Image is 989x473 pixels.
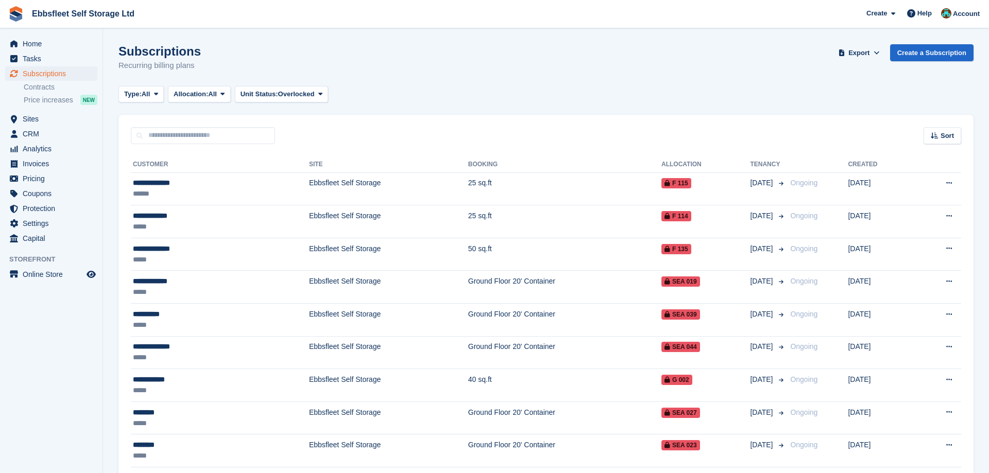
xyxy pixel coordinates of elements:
[848,48,869,58] span: Export
[661,342,700,352] span: SEA 044
[23,142,84,156] span: Analytics
[235,86,329,103] button: Unit Status: Overlocked
[661,276,700,287] span: SEA 019
[750,211,775,221] span: [DATE]
[23,66,84,81] span: Subscriptions
[5,51,97,66] a: menu
[661,408,700,418] span: SEA 027
[23,186,84,201] span: Coupons
[5,112,97,126] a: menu
[309,172,468,205] td: Ebbsfleet Self Storage
[8,6,24,22] img: stora-icon-8386f47178a22dfd0bd8f6a31ec36ba5ce8667c1dd55bd0f319d3a0aa187defe.svg
[241,89,278,99] span: Unit Status:
[661,244,691,254] span: F 135
[208,89,217,99] span: All
[790,441,817,449] span: Ongoing
[468,401,661,434] td: Ground Floor 20' Container
[85,268,97,281] a: Preview store
[23,127,84,141] span: CRM
[5,201,97,216] a: menu
[750,276,775,287] span: [DATE]
[790,277,817,285] span: Ongoing
[309,205,468,238] td: Ebbsfleet Self Storage
[468,205,661,238] td: 25 sq.ft
[174,89,208,99] span: Allocation:
[790,375,817,383] span: Ongoing
[941,131,954,141] span: Sort
[118,86,164,103] button: Type: All
[5,216,97,231] a: menu
[750,407,775,418] span: [DATE]
[24,94,97,106] a: Price increases NEW
[750,374,775,385] span: [DATE]
[848,156,913,173] th: Created
[309,238,468,271] td: Ebbsfleet Self Storage
[309,336,468,369] td: Ebbsfleet Self Storage
[23,216,84,231] span: Settings
[848,369,913,402] td: [DATE]
[917,8,932,19] span: Help
[468,172,661,205] td: 25 sq.ft
[24,82,97,92] a: Contracts
[23,37,84,51] span: Home
[131,156,309,173] th: Customer
[23,201,84,216] span: Protection
[750,309,775,320] span: [DATE]
[278,89,315,99] span: Overlocked
[118,60,201,72] p: Recurring billing plans
[661,309,700,320] span: SEA 039
[24,95,73,105] span: Price increases
[5,231,97,246] a: menu
[848,401,913,434] td: [DATE]
[750,341,775,352] span: [DATE]
[750,178,775,188] span: [DATE]
[953,9,980,19] span: Account
[9,254,103,265] span: Storefront
[468,238,661,271] td: 50 sq.ft
[309,369,468,402] td: Ebbsfleet Self Storage
[468,434,661,467] td: Ground Floor 20' Container
[168,86,231,103] button: Allocation: All
[790,244,817,253] span: Ongoing
[468,156,661,173] th: Booking
[790,310,817,318] span: Ongoing
[118,44,201,58] h1: Subscriptions
[848,271,913,304] td: [DATE]
[848,238,913,271] td: [DATE]
[848,336,913,369] td: [DATE]
[23,231,84,246] span: Capital
[790,179,817,187] span: Ongoing
[5,37,97,51] a: menu
[23,171,84,186] span: Pricing
[750,243,775,254] span: [DATE]
[124,89,142,99] span: Type:
[309,156,468,173] th: Site
[890,44,974,61] a: Create a Subscription
[23,51,84,66] span: Tasks
[750,440,775,450] span: [DATE]
[5,267,97,282] a: menu
[661,440,700,450] span: SEA 023
[790,408,817,416] span: Ongoing
[661,211,691,221] span: F 114
[750,156,786,173] th: Tenancy
[468,271,661,304] td: Ground Floor 20' Container
[790,212,817,220] span: Ongoing
[309,434,468,467] td: Ebbsfleet Self Storage
[661,178,691,188] span: F 115
[661,375,692,385] span: G 002
[80,95,97,105] div: NEW
[848,304,913,337] td: [DATE]
[848,434,913,467] td: [DATE]
[5,156,97,171] a: menu
[23,112,84,126] span: Sites
[5,66,97,81] a: menu
[23,267,84,282] span: Online Store
[309,271,468,304] td: Ebbsfleet Self Storage
[142,89,150,99] span: All
[848,172,913,205] td: [DATE]
[309,304,468,337] td: Ebbsfleet Self Storage
[941,8,951,19] img: George Spring
[790,342,817,351] span: Ongoing
[468,369,661,402] td: 40 sq.ft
